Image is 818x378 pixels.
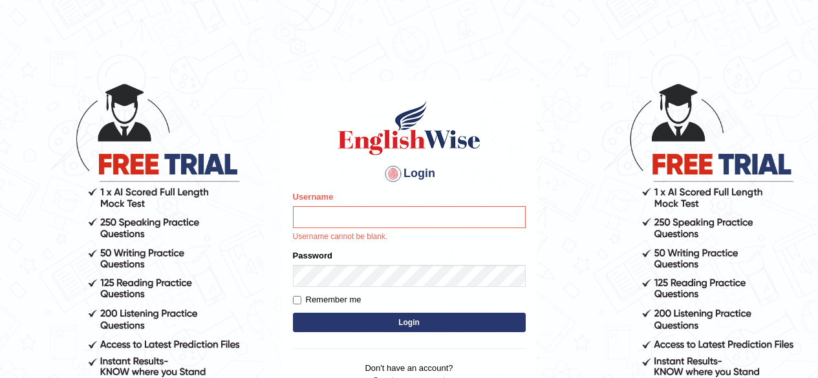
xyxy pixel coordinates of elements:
[293,231,526,243] p: Username cannot be blank.
[293,249,332,262] label: Password
[293,293,361,306] label: Remember me
[336,99,483,157] img: Logo of English Wise sign in for intelligent practice with AI
[293,313,526,332] button: Login
[293,163,526,184] h4: Login
[293,296,301,304] input: Remember me
[293,191,334,203] label: Username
